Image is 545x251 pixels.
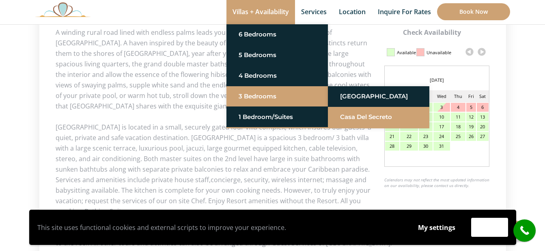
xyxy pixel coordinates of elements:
[466,113,476,121] div: 12
[477,122,488,131] div: 20
[476,90,489,102] td: Sat
[451,103,465,112] div: 4
[477,103,488,112] div: 6
[515,221,534,240] i: call
[450,90,466,102] td: Thu
[466,132,476,141] div: 26
[239,110,316,124] a: 1 Bedroom/Suites
[340,110,417,124] a: Casa del Secreto
[385,74,489,86] div: [DATE]
[433,142,450,151] div: 31
[397,46,416,60] div: Available
[419,132,433,141] div: 23
[427,46,451,60] div: Unavailable
[419,142,433,151] div: 30
[433,90,450,102] td: Wed
[466,122,476,131] div: 19
[471,218,508,237] button: Accept
[513,219,536,242] a: call
[437,3,510,20] a: Book Now
[400,132,418,141] div: 22
[239,89,316,104] a: 3 Bedrooms
[340,89,417,104] a: [GEOGRAPHIC_DATA]
[239,68,316,83] a: 4 Bedrooms
[433,132,450,141] div: 24
[239,27,316,42] a: 6 Bedrooms
[37,221,402,234] p: This site uses functional cookies and external scripts to improve your experience.
[451,132,465,141] div: 25
[385,142,400,151] div: 28
[385,132,400,141] div: 21
[477,132,488,141] div: 27
[433,113,450,121] div: 10
[56,122,490,217] p: [GEOGRAPHIC_DATA] is located in a small, securely gated four villa complex, which insures our gue...
[451,113,465,121] div: 11
[410,218,463,237] button: My settings
[466,90,476,102] td: Fri
[239,48,316,62] a: 5 Bedrooms
[466,103,476,112] div: 5
[433,122,450,131] div: 17
[35,2,90,17] img: Awesome Logo
[400,142,418,151] div: 29
[451,122,465,131] div: 18
[56,27,490,111] p: A winding rural road lined with endless palms leads you to the pristine Caribbean haven of [GEOGR...
[433,103,450,112] div: 3
[477,113,488,121] div: 13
